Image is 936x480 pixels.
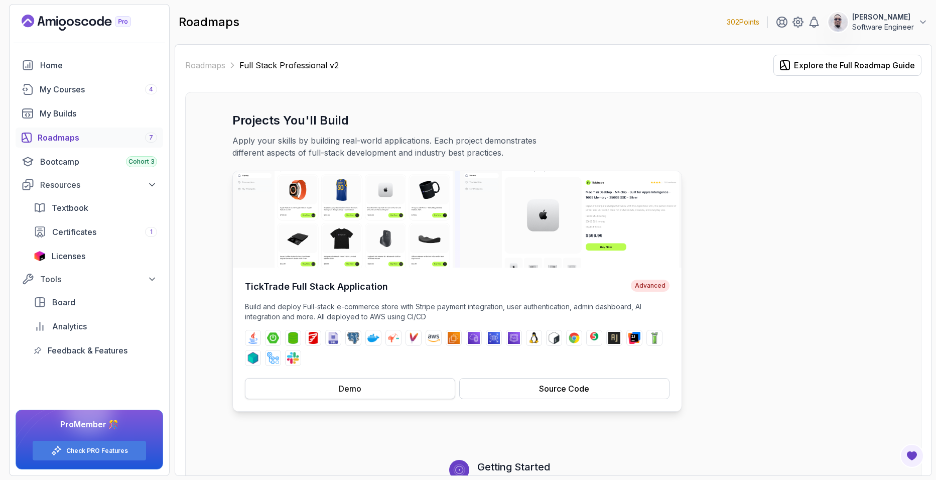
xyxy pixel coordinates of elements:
img: flyway logo [307,332,319,344]
div: Resources [40,179,157,191]
a: Check PRO Features [66,447,128,455]
span: Textbook [52,202,88,214]
div: Tools [40,273,157,285]
img: user profile image [829,13,848,32]
span: Cohort 3 [128,158,155,166]
div: Roadmaps [38,132,157,144]
p: [PERSON_NAME] [852,12,914,22]
img: chrome logo [568,332,580,344]
h3: Projects You'll Build [232,112,875,129]
a: certificates [28,222,163,242]
div: Demo [339,383,361,395]
a: bootcamp [16,152,163,172]
img: intellij logo [628,332,640,344]
img: aws logo [428,332,440,344]
h4: TickTrade Full Stack Application [245,280,388,294]
a: Landing page [22,15,154,31]
a: builds [16,103,163,124]
img: rds logo [488,332,500,344]
span: Analytics [52,320,87,332]
img: junit logo [588,332,600,344]
img: vpc logo [468,332,480,344]
a: textbook [28,198,163,218]
button: user profile image[PERSON_NAME]Software Engineer [828,12,928,32]
img: spring-boot logo [267,332,279,344]
p: Build and deploy Full-stack e-commerce store with Stripe payment integration, user authentication... [245,302,670,322]
img: maven logo [408,332,420,344]
a: feedback [28,340,163,361]
span: Licenses [52,250,85,262]
h3: Getting Started [477,460,875,474]
div: Bootcamp [40,156,157,168]
a: roadmaps [16,128,163,148]
a: board [28,292,163,312]
button: Resources [16,176,163,194]
a: licenses [28,246,163,266]
img: java logo [247,332,259,344]
img: postgres logo [347,332,359,344]
span: Advanced [631,280,670,292]
span: 1 [150,228,153,236]
div: My Courses [40,83,157,95]
div: Source Code [539,383,589,395]
img: jetbrains icon [34,251,46,261]
p: Apply your skills by building real-world applications. Each project demonstrates different aspect... [232,135,570,159]
img: jib logo [387,332,399,344]
p: Full Stack Professional v2 [239,59,339,71]
img: spring-data-jpa logo [287,332,299,344]
img: github-actions logo [267,352,279,364]
a: Roadmaps [185,59,225,71]
img: ec2 logo [448,332,460,344]
p: 302 Points [727,17,759,27]
button: Tools [16,270,163,288]
img: slack logo [287,352,299,364]
span: 7 [149,134,153,142]
div: My Builds [40,107,157,119]
button: Explore the Full Roadmap Guide [773,55,921,76]
div: Explore the Full Roadmap Guide [794,59,915,71]
img: TickTrade Full Stack Application [233,171,682,268]
span: Board [52,296,75,308]
img: assertj logo [608,332,620,344]
img: sql logo [327,332,339,344]
button: Check PRO Features [32,440,147,461]
a: analytics [28,316,163,336]
img: docker logo [367,332,379,344]
a: home [16,55,163,75]
h2: roadmaps [179,14,239,30]
img: linux logo [528,332,540,344]
span: Certificates [52,226,96,238]
img: testcontainers logo [247,352,259,364]
a: courses [16,79,163,99]
span: 4 [149,85,153,93]
button: Open Feedback Button [900,444,924,468]
p: Software Engineer [852,22,914,32]
button: Demo [245,378,455,399]
img: mockito logo [648,332,660,344]
div: Home [40,59,157,71]
span: Feedback & Features [48,344,127,356]
img: bash logo [548,332,560,344]
button: Source Code [459,378,670,399]
img: route53 logo [508,332,520,344]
